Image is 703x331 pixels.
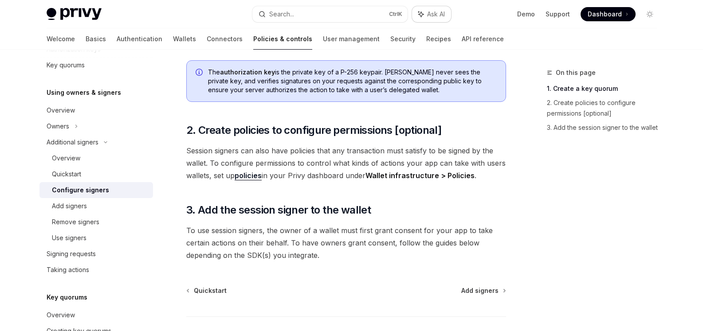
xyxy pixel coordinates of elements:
[546,10,570,19] a: Support
[47,60,85,70] div: Key quorums
[47,105,75,116] div: Overview
[47,8,102,20] img: light logo
[39,262,153,278] a: Taking actions
[39,307,153,323] a: Overview
[47,249,96,259] div: Signing requests
[588,10,622,19] span: Dashboard
[187,286,227,295] a: Quickstart
[39,230,153,246] a: Use signers
[52,201,87,211] div: Add signers
[547,121,664,135] a: 3. Add the session signer to the wallet
[252,6,408,22] button: Search...CtrlK
[52,169,81,179] div: Quickstart
[269,9,294,19] div: Search...
[323,28,380,50] a: User management
[47,121,69,132] div: Owners
[47,265,89,275] div: Taking actions
[47,87,121,98] h5: Using owners & signers
[462,28,504,50] a: API reference
[39,166,153,182] a: Quickstart
[556,67,596,78] span: On this page
[220,68,275,76] strong: authorization key
[196,69,204,78] svg: Info
[86,28,106,50] a: Basics
[208,68,497,94] span: The is the private key of a P-256 keypair. [PERSON_NAME] never sees the private key, and verifies...
[39,57,153,73] a: Key quorums
[52,185,109,195] div: Configure signers
[186,123,442,137] span: 2. Create policies to configure permissions [optional]
[47,310,75,320] div: Overview
[365,171,475,180] strong: Wallet infrastructure > Policies
[52,153,80,164] div: Overview
[427,10,445,19] span: Ask AI
[186,203,371,217] span: 3. Add the session signer to the wallet
[173,28,196,50] a: Wallets
[389,11,402,18] span: Ctrl K
[39,214,153,230] a: Remove signers
[47,137,98,148] div: Additional signers
[643,7,657,21] button: Toggle dark mode
[517,10,535,19] a: Demo
[547,82,664,96] a: 1. Create a key quorum
[39,150,153,166] a: Overview
[52,217,99,227] div: Remove signers
[461,286,499,295] span: Add signers
[581,7,636,21] a: Dashboard
[186,144,506,182] span: Session signers can also have policies that any transaction must satisfy to be signed by the wall...
[207,28,243,50] a: Connectors
[194,286,227,295] span: Quickstart
[39,246,153,262] a: Signing requests
[39,198,153,214] a: Add signers
[47,28,75,50] a: Welcome
[412,6,451,22] button: Ask AI
[39,182,153,198] a: Configure signers
[461,286,505,295] a: Add signers
[52,233,86,243] div: Use signers
[390,28,416,50] a: Security
[253,28,312,50] a: Policies & controls
[426,28,451,50] a: Recipes
[117,28,162,50] a: Authentication
[47,292,87,303] h5: Key quorums
[39,102,153,118] a: Overview
[186,224,506,261] span: To use session signers, the owner of a wallet must first grant consent for your app to take certa...
[235,171,262,180] a: policies
[547,96,664,121] a: 2. Create policies to configure permissions [optional]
